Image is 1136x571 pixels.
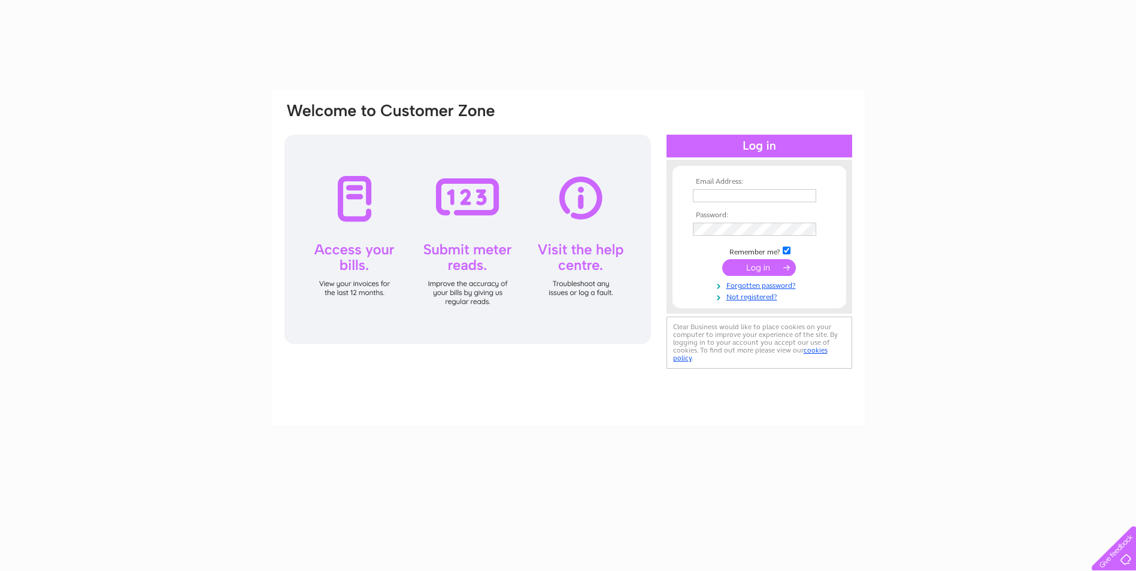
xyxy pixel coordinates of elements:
[690,178,829,186] th: Email Address:
[667,317,852,369] div: Clear Business would like to place cookies on your computer to improve your experience of the sit...
[673,346,828,362] a: cookies policy
[690,245,829,257] td: Remember me?
[722,259,796,276] input: Submit
[690,211,829,220] th: Password:
[693,279,829,290] a: Forgotten password?
[693,290,829,302] a: Not registered?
